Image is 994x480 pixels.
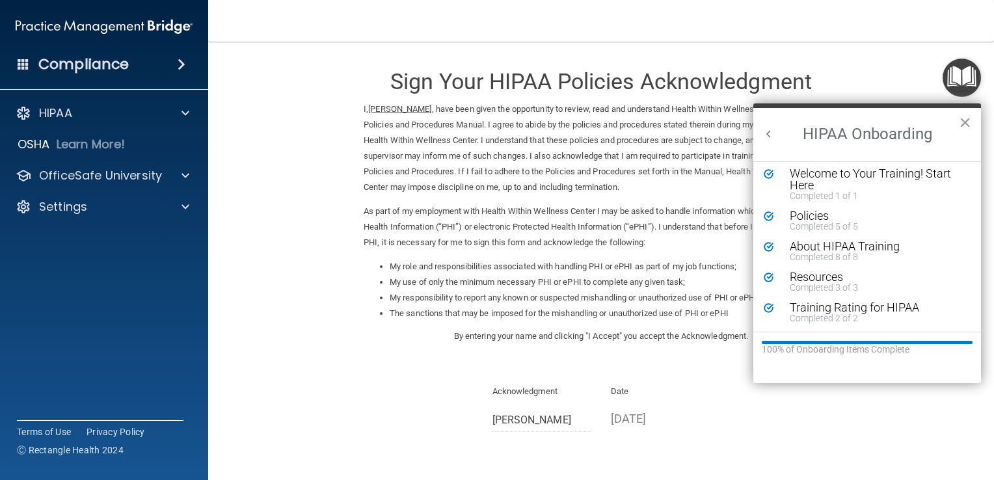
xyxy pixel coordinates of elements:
[57,137,126,152] p: Learn More!
[783,302,954,323] button: Training Rating for HIPAACompleted 2 of 2
[87,425,145,438] a: Privacy Policy
[611,408,710,429] p: [DATE]
[943,59,981,97] button: Open Resource Center
[390,274,839,290] li: My use of only the minimum necessary PHI or ePHI to complete any given task;
[16,14,193,40] img: PMB logo
[790,313,954,323] div: Completed 2 of 2
[790,241,954,252] div: About HIPAA Training
[16,199,189,215] a: Settings
[790,283,954,292] div: Completed 3 of 3
[790,168,954,191] div: Welcome to Your Training! Start Here
[790,271,954,283] div: Resources
[16,105,189,121] a: HIPAA
[38,55,129,73] h4: Compliance
[390,306,839,321] li: The sanctions that may be imposed for the mishandling or unauthorized use of PHI or ePHI
[492,408,592,432] input: Full Name
[959,112,971,133] button: Close
[18,137,50,152] p: OSHA
[790,191,954,200] div: Completed 1 of 1
[17,425,71,438] a: Terms of Use
[17,444,124,457] span: Ⓒ Rectangle Health 2024
[790,222,954,231] div: Completed 5 of 5
[364,101,839,195] p: I, , have been given the opportunity to review, read and understand Health Within Wellness Center...
[390,290,839,306] li: My responsibility to report any known or suspected mishandling or unauthorized use of PHI or ePHI...
[390,259,839,274] li: My role and responsibilities associated with handling PHI or ePHI as part of my job functions;
[364,328,839,344] p: By entering your name and clicking "I Accept" you accept the Acknowledgment.
[39,105,72,121] p: HIPAA
[783,271,954,292] button: ResourcesCompleted 3 of 3
[364,70,839,94] h3: Sign Your HIPAA Policies Acknowledgment
[783,241,954,261] button: About HIPAA TrainingCompleted 8 of 8
[16,168,189,183] a: OfficeSafe University
[492,384,592,399] p: Acknowledgment
[753,108,981,161] h2: HIPAA Onboarding
[39,199,87,215] p: Settings
[790,252,954,261] div: Completed 8 of 8
[790,210,954,222] div: Policies
[783,168,954,200] button: Welcome to Your Training! Start HereCompleted 1 of 1
[39,168,162,183] p: OfficeSafe University
[611,384,710,399] p: Date
[770,390,978,441] iframe: Drift Widget Chat Controller
[368,104,431,114] ins: [PERSON_NAME]
[762,127,775,140] button: Back to Resource Center Home
[753,103,981,383] div: Resource Center
[364,204,839,250] p: As part of my employment with Health Within Wellness Center I may be asked to handle information ...
[762,344,973,355] div: 100% of Onboarding Items Complete
[790,302,954,313] div: Training Rating for HIPAA
[783,210,954,231] button: PoliciesCompleted 5 of 5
